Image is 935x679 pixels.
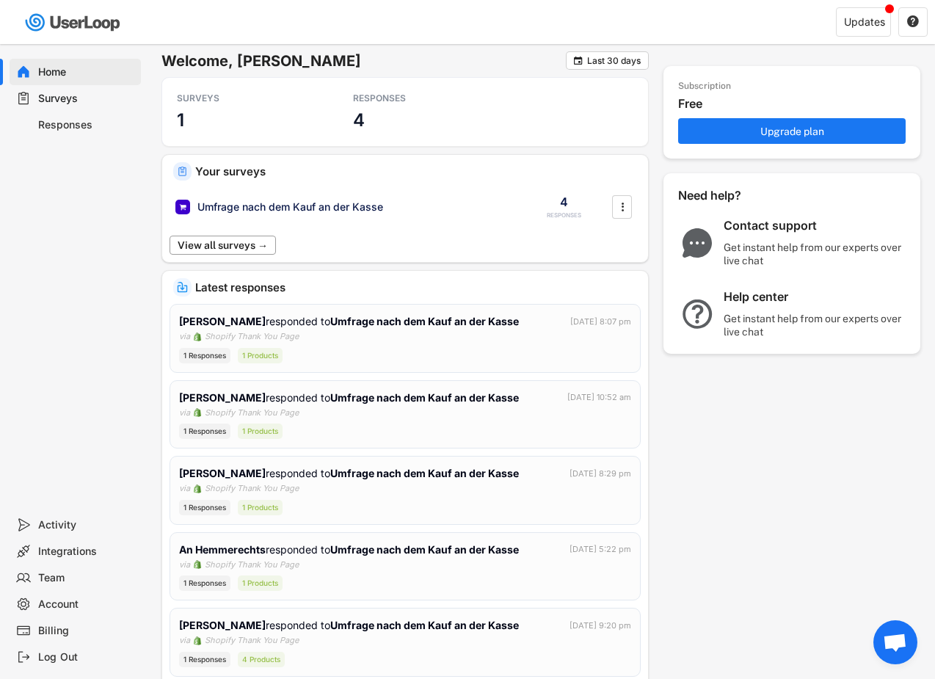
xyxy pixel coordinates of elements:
strong: Umfrage nach dem Kauf an der Kasse [330,619,519,631]
strong: Umfrage nach dem Kauf an der Kasse [330,543,519,556]
strong: An Hemmerechts [179,543,266,556]
button:  [615,196,630,218]
div: [DATE] 5:22 pm [570,543,631,556]
div: 1 Responses [179,500,230,515]
strong: Umfrage nach dem Kauf an der Kasse [330,467,519,479]
div: Surveys [38,92,135,106]
a: Chat öffnen [873,620,917,664]
div: 1 Products [238,500,283,515]
strong: [PERSON_NAME] [179,391,266,404]
div: Updates [844,17,885,27]
div: Free [678,96,913,112]
strong: [PERSON_NAME] [179,467,266,479]
div: Log Out [38,650,135,664]
div: 4 [560,194,568,210]
div: Latest responses [195,282,637,293]
div: Home [38,65,135,79]
strong: Umfrage nach dem Kauf an der Kasse [330,315,519,327]
text:  [907,15,919,28]
div: Billing [38,624,135,638]
div: responded to [179,313,522,329]
div: Responses [38,118,135,132]
img: ChatMajor.svg [678,228,716,258]
strong: [PERSON_NAME] [179,619,266,631]
div: responded to [179,617,522,633]
img: 1156660_ecommerce_logo_shopify_icon%20%281%29.png [193,484,202,493]
img: 1156660_ecommerce_logo_shopify_icon%20%281%29.png [193,333,202,341]
div: Get instant help from our experts over live chat [724,241,907,267]
img: 1156660_ecommerce_logo_shopify_icon%20%281%29.png [193,636,202,645]
img: 1156660_ecommerce_logo_shopify_icon%20%281%29.png [193,408,202,417]
div: 1 Products [238,424,283,439]
div: via [179,330,190,343]
h3: 4 [353,109,365,131]
div: Get instant help from our experts over live chat [724,312,907,338]
div: 1 Products [238,348,283,363]
div: Shopify Thank You Page [205,330,299,343]
div: [DATE] 10:52 am [567,391,631,404]
div: SURVEYS [177,92,309,104]
div: via [179,407,190,419]
div: responded to [179,542,522,557]
div: Contact support [724,218,907,233]
div: Need help? [678,188,781,203]
div: 4 Products [238,652,285,667]
strong: Umfrage nach dem Kauf an der Kasse [330,391,519,404]
img: 1156660_ecommerce_logo_shopify_icon%20%281%29.png [193,560,202,569]
div: Last 30 days [587,57,641,65]
img: IncomingMajor.svg [177,282,188,293]
div: RESPONSES [353,92,485,104]
div: responded to [179,465,522,481]
div: Umfrage nach dem Kauf an der Kasse [197,200,383,214]
button:  [906,15,920,29]
div: Shopify Thank You Page [205,482,299,495]
div: Your surveys [195,166,637,177]
div: Help center [724,289,907,305]
div: Subscription [678,81,731,92]
div: [DATE] 8:29 pm [570,468,631,480]
div: via [179,559,190,571]
h6: Welcome, [PERSON_NAME] [161,51,566,70]
button:  [572,55,583,66]
div: via [179,482,190,495]
div: Integrations [38,545,135,559]
div: Team [38,571,135,585]
button: Upgrade plan [678,118,906,144]
text:  [621,199,624,214]
div: Shopify Thank You Page [205,559,299,571]
div: Activity [38,518,135,532]
div: responded to [179,390,522,405]
div: 1 Products [238,575,283,591]
button: View all surveys → [170,236,276,255]
text:  [574,55,583,66]
div: 1 Responses [179,424,230,439]
div: RESPONSES [547,211,581,219]
img: QuestionMarkInverseMajor.svg [678,299,716,329]
div: Shopify Thank You Page [205,407,299,419]
div: [DATE] 8:07 pm [570,316,631,328]
div: Account [38,598,135,611]
div: via [179,634,190,647]
div: Shopify Thank You Page [205,634,299,647]
strong: [PERSON_NAME] [179,315,266,327]
img: userloop-logo-01.svg [22,7,125,37]
h3: 1 [177,109,184,131]
div: 1 Responses [179,652,230,667]
div: 1 Responses [179,348,230,363]
div: [DATE] 9:20 pm [570,620,631,632]
div: 1 Responses [179,575,230,591]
